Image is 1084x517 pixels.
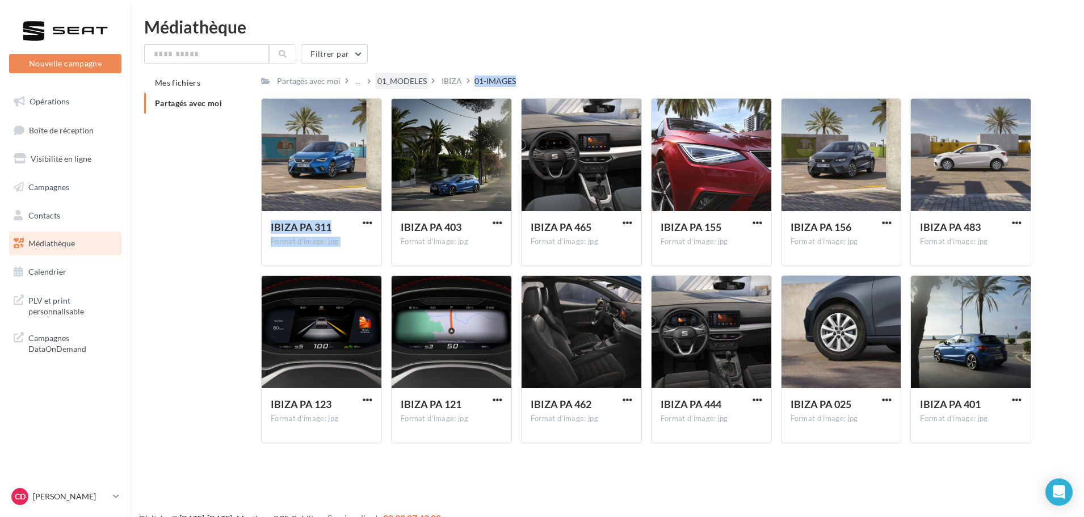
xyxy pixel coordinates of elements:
[920,237,1022,247] div: Format d'image: jpg
[15,491,26,502] span: CD
[28,293,117,317] span: PLV et print personnalisable
[33,491,108,502] p: [PERSON_NAME]
[301,44,368,64] button: Filtrer par
[31,154,91,163] span: Visibilité en ligne
[7,118,124,142] a: Boîte de réception
[271,414,372,424] div: Format d'image: jpg
[531,398,591,410] span: IBIZA PA 462
[531,414,632,424] div: Format d'image: jpg
[442,75,462,87] div: IBIZA
[401,237,502,247] div: Format d'image: jpg
[155,78,200,87] span: Mes fichiers
[377,75,427,87] div: 01_MODELES
[531,221,591,233] span: IBIZA PA 465
[1045,478,1073,506] div: Open Intercom Messenger
[144,18,1070,35] div: Médiathèque
[271,237,372,247] div: Format d'image: jpg
[29,125,94,134] span: Boîte de réception
[661,237,762,247] div: Format d'image: jpg
[271,221,331,233] span: IBIZA PA 311
[7,204,124,228] a: Contacts
[353,73,363,89] div: ...
[28,267,66,276] span: Calendrier
[7,232,124,255] a: Médiathèque
[155,98,222,108] span: Partagés avec moi
[531,237,632,247] div: Format d'image: jpg
[28,330,117,355] span: Campagnes DataOnDemand
[661,398,721,410] span: IBIZA PA 444
[28,238,75,248] span: Médiathèque
[7,90,124,114] a: Opérations
[791,237,892,247] div: Format d'image: jpg
[791,414,892,424] div: Format d'image: jpg
[401,398,461,410] span: IBIZA PA 121
[920,221,981,233] span: IBIZA PA 483
[401,414,502,424] div: Format d'image: jpg
[9,486,121,507] a: CD [PERSON_NAME]
[7,326,124,359] a: Campagnes DataOnDemand
[661,414,762,424] div: Format d'image: jpg
[28,182,69,192] span: Campagnes
[9,54,121,73] button: Nouvelle campagne
[661,221,721,233] span: IBIZA PA 155
[28,210,60,220] span: Contacts
[920,414,1022,424] div: Format d'image: jpg
[7,147,124,171] a: Visibilité en ligne
[277,75,341,87] div: Partagés avec moi
[474,75,516,87] div: 01-IMAGES
[7,288,124,322] a: PLV et print personnalisable
[791,221,851,233] span: IBIZA PA 156
[7,260,124,284] a: Calendrier
[271,398,331,410] span: IBIZA PA 123
[401,221,461,233] span: IBIZA PA 403
[30,96,69,106] span: Opérations
[920,398,981,410] span: IBIZA PA 401
[791,398,851,410] span: IBIZA PA 025
[7,175,124,199] a: Campagnes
